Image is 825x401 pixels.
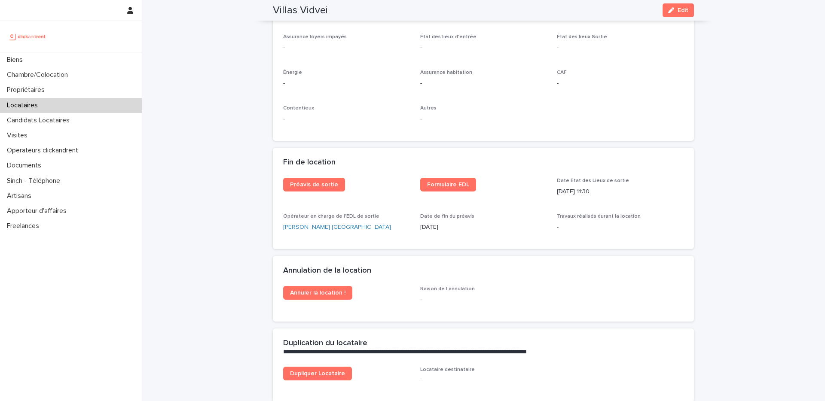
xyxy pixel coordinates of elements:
p: Visites [3,131,34,140]
h2: Duplication du locataire [283,339,367,348]
span: Contentieux [283,106,314,111]
img: UCB0brd3T0yccxBKYDjQ [7,28,49,45]
p: - [283,43,410,52]
p: - [420,377,547,386]
a: Dupliquer Locataire [283,367,352,380]
span: Dupliquer Locataire [290,371,345,377]
span: Formulaire EDL [427,182,469,188]
p: [DATE] 11:30 [557,187,684,196]
span: État des lieux d'entrée [420,34,477,39]
p: - [420,115,547,124]
p: - [283,115,410,124]
span: Date de fin du préavis [420,214,474,219]
a: [PERSON_NAME] [GEOGRAPHIC_DATA] [283,223,391,232]
span: Date Etat des Lieux de sortie [557,178,629,183]
p: Propriétaires [3,86,52,94]
span: CAF [557,70,567,75]
p: - [420,295,547,304]
p: Artisans [3,192,38,200]
span: Opérateur en charge de l'EDL de sortie [283,214,379,219]
a: Préavis de sortie [283,178,345,191]
p: Chambre/Colocation [3,71,75,79]
p: - [557,43,684,52]
p: Sinch - Téléphone [3,177,67,185]
span: Locataire destinataire [420,367,475,372]
button: Edit [663,3,694,17]
span: Annuler la location ! [290,290,345,296]
span: Préavis de sortie [290,182,338,188]
p: - [557,223,684,232]
p: Locataires [3,101,45,109]
p: Candidats Locataires [3,116,76,125]
p: - [557,79,684,88]
span: Raison de l'annulation [420,286,475,292]
span: État des lieux Sortie [557,34,607,39]
span: Assurance habitation [420,70,472,75]
span: Travaux réalisés durant la location [557,214,641,219]
h2: Annulation de la location [283,266,371,276]
p: Apporteur d'affaires [3,207,73,215]
a: Annuler la location ! [283,286,352,300]
p: Freelances [3,222,46,230]
span: Edit [678,7,688,13]
p: Biens [3,56,30,64]
h2: Fin de location [283,158,336,167]
p: - [283,79,410,88]
p: - [420,43,547,52]
p: [DATE] [420,223,547,232]
span: Autres [420,106,437,111]
p: Operateurs clickandrent [3,146,85,155]
h2: Villas Vidvei [273,4,328,17]
a: Formulaire EDL [420,178,476,191]
p: - [420,79,547,88]
p: Documents [3,161,48,170]
span: Énergie [283,70,302,75]
span: Assurance loyers impayés [283,34,347,39]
